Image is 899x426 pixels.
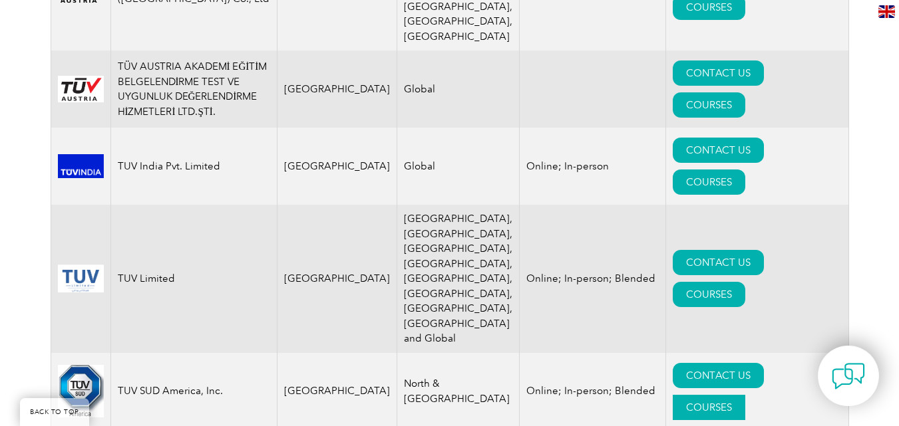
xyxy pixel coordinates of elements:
[58,265,104,292] img: 0c4c6054-7721-ef11-840a-00224810d014-logo.png
[110,128,277,205] td: TUV India Pvt. Limited
[277,128,397,205] td: [GEOGRAPHIC_DATA]
[277,205,397,353] td: [GEOGRAPHIC_DATA]
[673,250,764,275] a: CONTACT US
[397,128,519,205] td: Global
[397,51,519,128] td: Global
[110,205,277,353] td: TUV Limited
[832,360,865,393] img: contact-chat.png
[878,5,895,18] img: en
[673,92,745,118] a: COURSES
[673,138,764,163] a: CONTACT US
[673,363,764,388] a: CONTACT US
[110,51,277,128] td: TÜV AUSTRIA AKADEMİ EĞİTİM BELGELENDİRME TEST VE UYGUNLUK DEĞERLENDİRME HİZMETLERİ LTD.ŞTİ.
[673,169,745,195] a: COURSES
[673,60,764,86] a: CONTACT US
[58,76,104,102] img: 6cd35cc7-366f-eb11-a812-002248153038-logo.png
[519,205,665,353] td: Online; In-person; Blended
[519,128,665,205] td: Online; In-person
[277,51,397,128] td: [GEOGRAPHIC_DATA]
[58,154,104,177] img: cdaf935f-6ff2-ef11-be21-002248955c5a-logo.png
[20,398,89,426] a: BACK TO TOP
[58,365,104,417] img: 355748b2-03c2-eb11-bacc-0022481833e5%20-logo.jpg
[673,395,745,420] a: COURSES
[673,282,745,307] a: COURSES
[397,205,519,353] td: [GEOGRAPHIC_DATA], [GEOGRAPHIC_DATA], [GEOGRAPHIC_DATA], [GEOGRAPHIC_DATA],[GEOGRAPHIC_DATA], [GE...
